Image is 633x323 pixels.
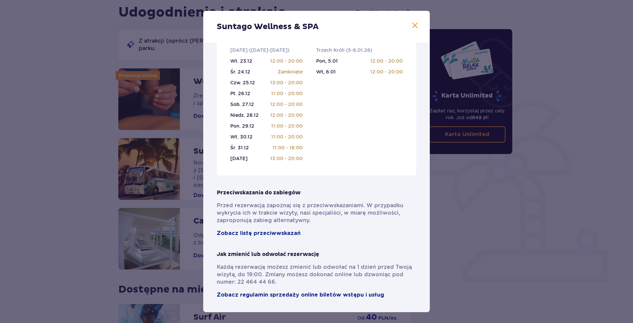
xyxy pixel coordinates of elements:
[271,90,303,97] p: 11:00 - 20:00
[278,68,303,75] p: Zamknięte
[370,68,403,75] p: 12:00 - 20:00
[217,251,319,258] p: Jak zmienić lub odwołać rezerwację
[370,58,403,64] p: 12:00 - 20:00
[230,79,255,86] p: Czw. 25.12
[230,112,259,119] p: Niedz. 28.12
[230,90,250,97] p: Pt. 26.12
[270,112,303,119] p: 12:00 - 20:00
[270,101,303,108] p: 12:00 - 20:00
[217,263,416,286] p: Każdą rezerwację możesz zmienić lub odwołać na 1 dzień przed Twoją wizytą, do 19:00. Zmiany możes...
[217,22,319,32] p: Suntago Wellness & SPA
[316,58,338,64] p: Pon, 5.01
[230,101,254,108] p: Sob. 27.12
[270,155,303,162] p: 13:00 - 20:00
[217,230,301,237] a: Zobacz listę przeciwwskazań
[273,144,303,151] p: 11:00 - 18:00
[230,123,254,129] p: Pon. 29.12
[271,123,303,129] p: 11:00 - 20:00
[230,47,289,53] p: [DATE] ([DATE]-[DATE])
[230,144,249,151] p: Śr. 31.12
[230,133,253,140] p: Wt. 30.12
[217,189,301,196] p: Przeciwskazania do zabiegów
[316,47,372,53] p: Trzech Króli (5-6.01.26)
[271,133,303,140] p: 11:00 - 20:00
[217,202,416,224] p: Przed rezerwacją zapoznaj się z przeciwwskazaniami. W przypadku wykrycia ich w trakcie wizyty, na...
[230,58,252,64] p: Wt. 23.12
[270,79,303,86] p: 13:00 - 20:00
[270,58,303,64] p: 12:00 - 20:00
[230,68,250,75] p: Śr. 24.12
[316,68,336,75] p: Wt, 6.01
[217,291,384,299] a: Zobacz regulamin sprzedaży online biletów wstępu i usług
[230,155,248,162] p: [DATE]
